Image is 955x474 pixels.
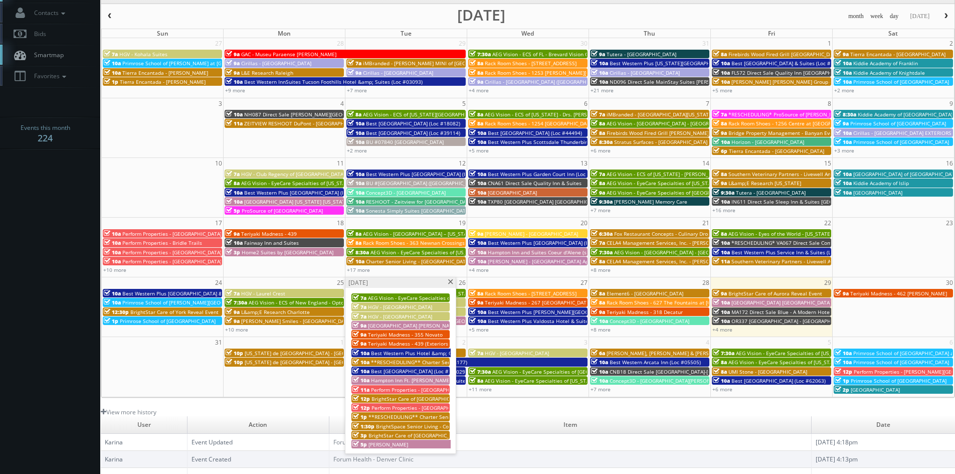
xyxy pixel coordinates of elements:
span: [US_STATE] de [GEOGRAPHIC_DATA] - [GEOGRAPHIC_DATA] [245,350,383,357]
span: 10a [713,249,730,256]
span: L&amp;E Research [US_STATE] [728,180,801,187]
span: Tierra Encantada - [GEOGRAPHIC_DATA] [729,147,824,154]
span: Tutera - [GEOGRAPHIC_DATA] [736,189,806,196]
span: CELA4 Management Services, Inc. - [PERSON_NAME] Hyundai [607,239,753,246]
a: +10 more [103,266,126,273]
span: 10a [226,189,243,196]
span: 8a [713,51,727,58]
span: RESHOOT - Zeitview for [GEOGRAPHIC_DATA] [366,198,474,205]
span: 7a [352,303,366,310]
span: 9:30a [591,198,613,205]
span: 8a [469,69,483,76]
span: Perform Properties - Bridle Trails [122,239,202,246]
span: Rack Room Shoes - 1253 [PERSON_NAME][GEOGRAPHIC_DATA] [485,69,634,76]
span: 10a [347,180,364,187]
span: Bids [29,30,46,38]
span: 7a [469,350,483,357]
span: 10a [713,69,730,76]
span: 6a [591,350,605,357]
span: 10a [835,129,852,136]
span: 10a [713,308,730,315]
span: AEG Vision - EyeCare Specialties of [US_STATE] – [PERSON_NAME] Vision [736,350,909,357]
span: 10a [835,359,852,366]
span: Stratus Surfaces - [GEOGRAPHIC_DATA] Slab Gallery [614,138,738,145]
a: +3 more [834,147,854,154]
span: 9a [469,78,483,85]
span: 7a [226,290,240,297]
span: 9a [352,340,366,347]
button: month [845,10,867,23]
span: 10a [104,249,121,256]
span: Tutera - [GEOGRAPHIC_DATA] [607,51,676,58]
span: Best [GEOGRAPHIC_DATA] & Suites (Loc #37117) [731,60,847,67]
span: Rack Room Shoes - [STREET_ADDRESS] [485,60,577,67]
span: BrightStar Care of Aurora Reveal Event [728,290,822,297]
span: Best Western Plus [GEOGRAPHIC_DATA] & Suites (Loc #45093) [122,290,271,297]
span: Element6 - [GEOGRAPHIC_DATA] [607,290,683,297]
span: Charter Senior Living - [GEOGRAPHIC_DATA] [366,258,470,265]
span: [PERSON_NAME] Memory Care [614,198,687,205]
span: 10a [713,318,730,325]
span: 10a [347,120,364,127]
span: Sonesta Simply Suites [GEOGRAPHIC_DATA] [366,207,470,214]
span: FL572 Direct Sale Quality Inn [GEOGRAPHIC_DATA] North I-75 [731,69,878,76]
span: AEG Vision - ECS of New England - OptomEyes Health – [GEOGRAPHIC_DATA] [249,299,432,306]
span: 8a [469,290,483,297]
span: Fox Restaurant Concepts - Culinary Dropout [614,230,719,237]
span: Teriyaki Madness - 439 [241,230,297,237]
span: Best Western Plus [GEOGRAPHIC_DATA] (Loc #11187) [488,239,615,246]
span: 9a [835,51,849,58]
span: Best Western Arcata Inn (Loc #05505) [610,359,701,366]
span: Rack Room Shoes - 1256 Centre at [GEOGRAPHIC_DATA] [728,120,862,127]
span: 1p [104,78,118,85]
span: Best Western Plus [GEOGRAPHIC_DATA] (Loc #48184) [244,189,371,196]
span: Primrose School of [GEOGRAPHIC_DATA] [120,318,216,325]
button: week [867,10,887,23]
span: 8a [469,111,483,118]
span: Firebirds Wood Fired Grill [PERSON_NAME] [607,129,709,136]
span: 9a [226,230,240,237]
span: **RESCHEDULING** Charter Senior Living - [GEOGRAPHIC_DATA] [371,359,526,366]
span: Best [GEOGRAPHIC_DATA] (Loc #18082) [366,120,460,127]
span: 10a [347,138,364,145]
span: 8a [469,60,483,67]
span: Favorites [29,72,69,80]
span: BrightStar Care of York Reveal Event [130,308,219,315]
span: 8a [347,239,361,246]
span: 8a [591,180,605,187]
span: 9a [347,69,361,76]
span: 8a [347,111,361,118]
span: Teriyaki Madness - 439 (Exteriors and Tour) [368,340,473,347]
span: 7a [591,239,605,246]
span: 10a [347,171,364,178]
span: 8:30a [591,138,613,145]
span: Best Western Plus [PERSON_NAME][GEOGRAPHIC_DATA]/[PERSON_NAME][GEOGRAPHIC_DATA] (Loc #10397) [488,308,745,315]
span: AEG Vision - [GEOGRAPHIC_DATA] - [GEOGRAPHIC_DATA] [614,249,747,256]
span: 10a [347,258,364,265]
span: Best Western Plus Garden Court Inn (Loc #05224) [488,171,607,178]
span: 8a [591,290,605,297]
span: 9a [713,129,727,136]
span: *RESCHEDULING* ProSource of [PERSON_NAME] [728,111,845,118]
span: Perform Properties - [GEOGRAPHIC_DATA] [122,249,222,256]
span: CNA61 Direct Sale Quality Inn & Suites [488,180,582,187]
span: Best [GEOGRAPHIC_DATA] (Loc #33205) [371,368,465,375]
span: 10a [469,249,486,256]
span: 10a [835,350,852,357]
span: Best Western Plus Scottsdale Thunderbird Suites (Loc #03156) [488,138,639,145]
span: 10a [226,78,243,85]
span: 10a [469,180,486,187]
span: TXP80 [GEOGRAPHIC_DATA] [GEOGRAPHIC_DATA] [488,198,604,205]
span: 9a [469,230,483,237]
span: Primrose School of [PERSON_NAME][GEOGRAPHIC_DATA] [122,299,258,306]
span: Tierra Encantada - [GEOGRAPHIC_DATA] [850,51,945,58]
span: Smartmap [29,51,64,59]
span: 10a [226,239,243,246]
span: [GEOGRAPHIC_DATA] [GEOGRAPHIC_DATA] [731,299,831,306]
span: 8a [713,171,727,178]
span: HGV - Club Regency of [GEOGRAPHIC_DATA] [241,171,345,178]
span: 6p [713,147,727,154]
span: 11a [713,258,730,265]
span: BU #[GEOGRAPHIC_DATA] ([GEOGRAPHIC_DATA]) [366,180,481,187]
span: Tierra Encantada - [PERSON_NAME] [120,78,206,85]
